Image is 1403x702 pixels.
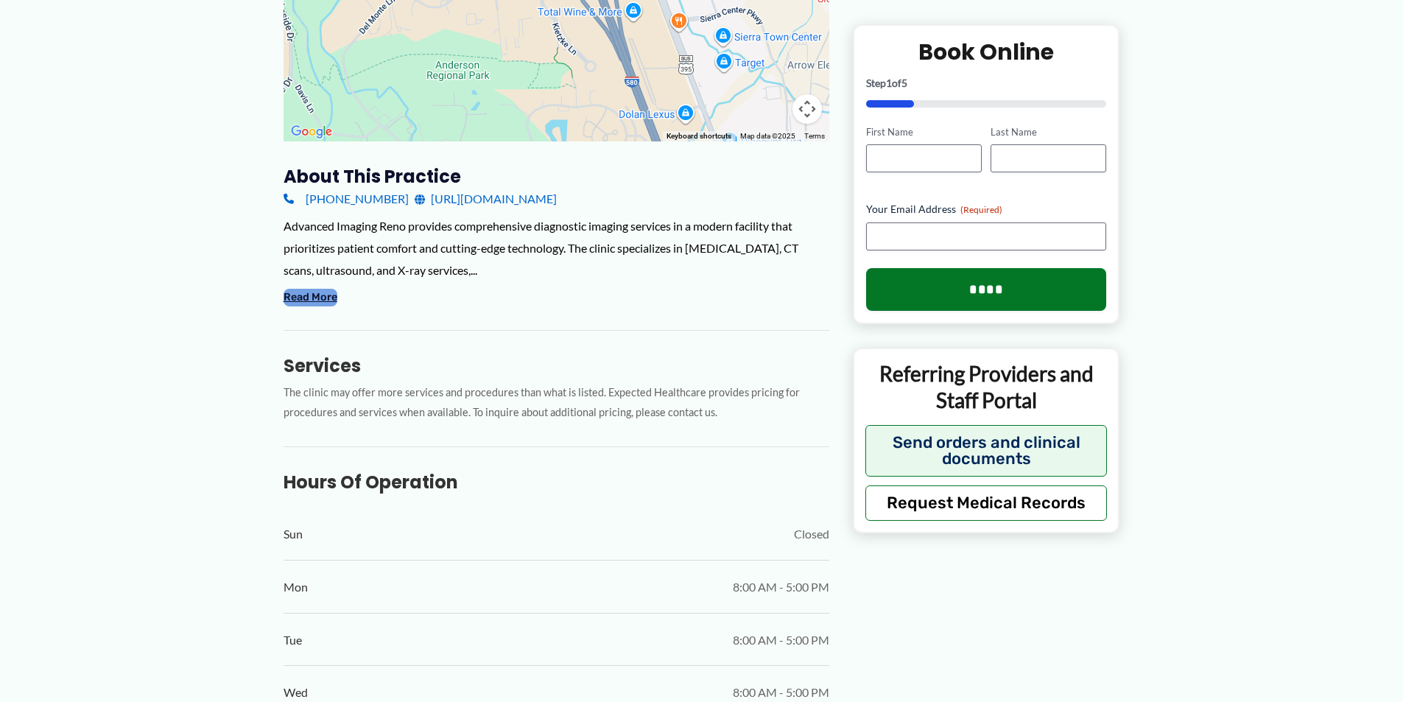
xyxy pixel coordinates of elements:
p: The clinic may offer more services and procedures than what is listed. Expected Healthcare provid... [284,383,829,423]
label: First Name [866,124,982,138]
button: Request Medical Records [865,485,1108,520]
span: 5 [901,76,907,88]
a: [PHONE_NUMBER] [284,188,409,210]
a: Terms (opens in new tab) [804,132,825,140]
p: Step of [866,77,1107,88]
span: Sun [284,523,303,545]
span: 8:00 AM - 5:00 PM [733,629,829,651]
span: (Required) [960,204,1002,215]
span: 8:00 AM - 5:00 PM [733,576,829,598]
img: Google [287,122,336,141]
span: Tue [284,629,302,651]
h2: Book Online [866,37,1107,66]
button: Keyboard shortcuts [667,131,731,141]
label: Last Name [991,124,1106,138]
button: Read More [284,289,337,306]
span: Closed [794,523,829,545]
span: 1 [886,76,892,88]
p: Referring Providers and Staff Portal [865,360,1108,414]
h3: Hours of Operation [284,471,829,494]
span: Mon [284,576,308,598]
button: Send orders and clinical documents [865,424,1108,476]
a: Open this area in Google Maps (opens a new window) [287,122,336,141]
h3: About this practice [284,165,829,188]
h3: Services [284,354,829,377]
label: Your Email Address [866,202,1107,217]
a: [URL][DOMAIN_NAME] [415,188,557,210]
button: Map camera controls [792,94,822,124]
div: Advanced Imaging Reno provides comprehensive diagnostic imaging services in a modern facility tha... [284,215,829,281]
span: Map data ©2025 [740,132,795,140]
